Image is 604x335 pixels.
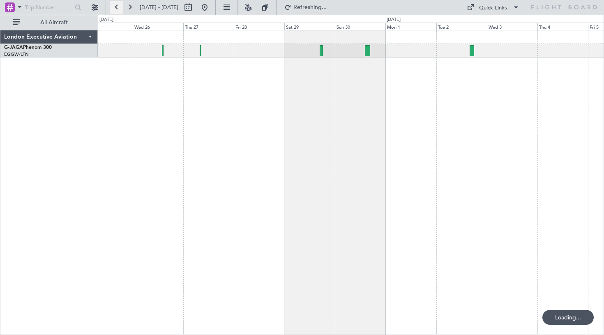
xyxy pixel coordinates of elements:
[436,23,487,30] div: Tue 2
[133,23,183,30] div: Wed 26
[479,4,507,12] div: Quick Links
[183,23,234,30] div: Thu 27
[25,1,72,14] input: Trip Number
[293,5,327,10] span: Refreshing...
[4,51,29,57] a: EGGW/LTN
[335,23,385,30] div: Sun 30
[463,1,523,14] button: Quick Links
[4,45,52,50] a: G-JAGAPhenom 300
[537,23,588,30] div: Thu 4
[234,23,284,30] div: Fri 28
[542,310,594,325] div: Loading...
[487,23,537,30] div: Wed 3
[99,16,113,23] div: [DATE]
[4,45,23,50] span: G-JAGA
[284,23,335,30] div: Sat 29
[140,4,178,11] span: [DATE] - [DATE]
[385,23,436,30] div: Mon 1
[21,20,87,25] span: All Aircraft
[387,16,401,23] div: [DATE]
[281,1,330,14] button: Refreshing...
[82,23,133,30] div: Tue 25
[9,16,89,29] button: All Aircraft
